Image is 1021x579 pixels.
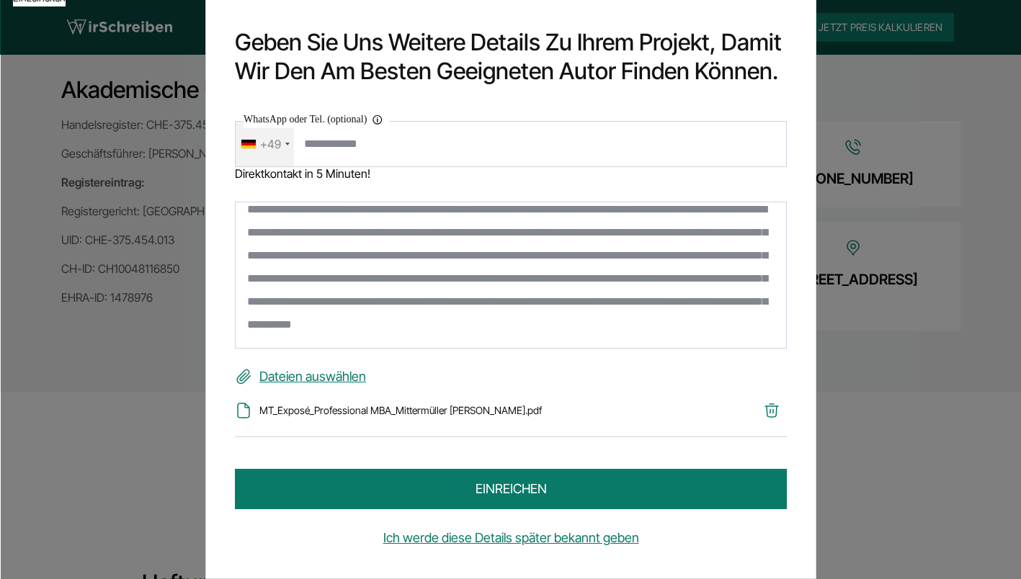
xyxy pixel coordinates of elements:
a: Ich werde diese Details später bekannt geben [235,526,787,549]
label: Dateien auswählen [235,365,787,388]
li: MT_Exposé_Professional MBA_Mittermüller [PERSON_NAME].pdf [235,402,731,419]
h2: Geben Sie uns weitere Details zu Ihrem Projekt, damit wir den am besten geeigneten Autor finden k... [235,28,787,86]
div: Telephone country code [236,122,294,166]
div: +49 [260,133,281,156]
button: einreichen [235,469,787,509]
label: WhatsApp oder Tel. (optional) [244,111,390,128]
div: Direktkontakt in 5 Minuten! [235,167,787,180]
